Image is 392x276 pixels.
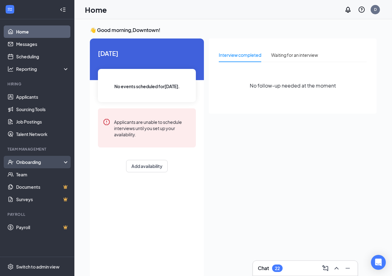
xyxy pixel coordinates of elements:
[343,263,353,273] button: Minimize
[333,265,340,272] svg: ChevronUp
[16,25,69,38] a: Home
[90,27,377,34] h3: 👋 Good morning, Downtown !
[271,52,318,58] div: Waiting for an interview
[16,193,69,206] a: SurveysCrown
[60,7,66,13] svg: Collapse
[374,7,377,12] div: D
[126,160,168,172] button: Add availability
[16,128,69,140] a: Talent Network
[250,82,336,89] span: No follow-up needed at the moment
[7,66,14,72] svg: Analysis
[7,147,68,152] div: Team Management
[7,81,68,87] div: Hiring
[344,6,352,13] svg: Notifications
[320,263,330,273] button: ComposeMessage
[332,263,341,273] button: ChevronUp
[16,168,69,181] a: Team
[7,212,68,217] div: Payroll
[322,265,329,272] svg: ComposeMessage
[16,159,64,165] div: Onboarding
[371,255,386,270] div: Open Intercom Messenger
[358,6,365,13] svg: QuestionInfo
[7,6,13,12] svg: WorkstreamLogo
[7,159,14,165] svg: UserCheck
[98,48,196,58] span: [DATE]
[219,52,261,58] div: Interview completed
[275,266,280,271] div: 22
[114,118,191,138] div: Applicants are unable to schedule interviews until you set up your availability.
[16,264,59,270] div: Switch to admin view
[16,66,69,72] div: Reporting
[114,83,180,90] span: No events scheduled for [DATE] .
[258,265,269,272] h3: Chat
[16,50,69,63] a: Scheduling
[16,115,69,128] a: Job Postings
[16,221,69,233] a: PayrollCrown
[16,91,69,103] a: Applicants
[344,265,351,272] svg: Minimize
[16,181,69,193] a: DocumentsCrown
[7,264,14,270] svg: Settings
[85,4,107,15] h1: Home
[16,38,69,50] a: Messages
[16,103,69,115] a: Sourcing Tools
[103,118,110,126] svg: Error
